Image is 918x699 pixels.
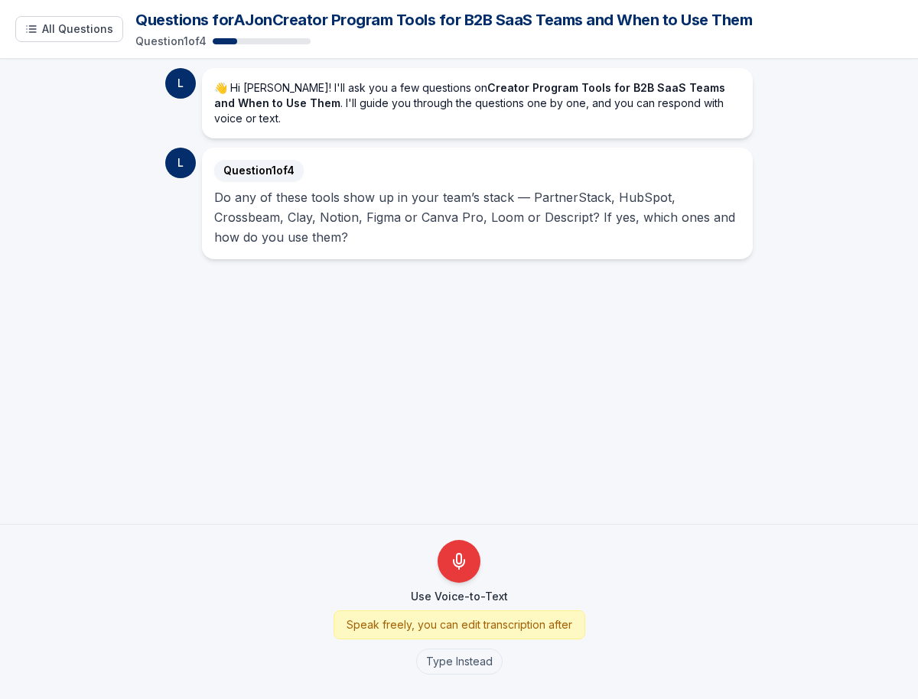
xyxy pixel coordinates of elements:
p: Do any of these tools show up in your team’s stack — PartnerStack, HubSpot, Crossbeam, Clay, Noti... [214,187,741,247]
p: Use Voice-to-Text [411,589,508,604]
div: L [165,68,196,99]
p: Hi [PERSON_NAME]! I'll ask you a few questions on . I'll guide you through the questions one by o... [214,80,741,126]
span: 👋 [214,81,227,94]
span: Question 1 of 4 [214,160,304,181]
button: Show all questions [15,16,123,42]
p: Question 1 of 4 [135,34,207,49]
span: All Questions [42,21,113,37]
button: Type Instead [416,649,503,675]
button: Use Voice-to-Text [438,540,480,583]
div: L [165,148,196,178]
div: Speak freely, you can edit transcription after [334,610,585,639]
h1: Questions for AJ on Creator Program Tools for B2B SaaS Teams and When to Use Them [135,9,903,31]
